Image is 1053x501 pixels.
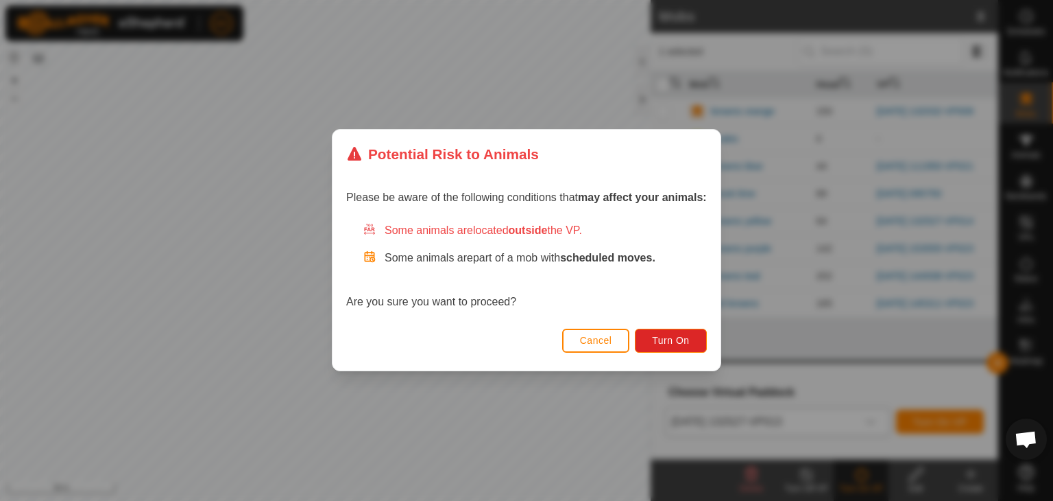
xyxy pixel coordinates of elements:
[363,223,707,240] div: Some animals are
[346,143,539,165] div: Potential Risk to Animals
[473,225,582,237] span: located the VP.
[346,192,707,204] span: Please be aware of the following conditions that
[653,336,690,347] span: Turn On
[509,225,548,237] strong: outside
[560,253,655,264] strong: scheduled moves.
[578,192,707,204] strong: may affect your animals:
[385,250,707,267] p: Some animals are
[562,329,630,353] button: Cancel
[1006,419,1047,460] div: Open chat
[636,329,707,353] button: Turn On
[346,223,707,311] div: Are you sure you want to proceed?
[580,336,612,347] span: Cancel
[473,253,655,264] span: part of a mob with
